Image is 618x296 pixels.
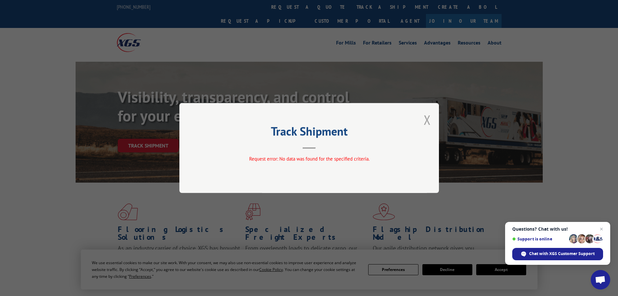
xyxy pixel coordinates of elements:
div: Open chat [591,270,610,290]
h2: Track Shipment [212,127,406,139]
span: Chat with XGS Customer Support [529,251,595,257]
button: Close modal [424,111,431,128]
span: Close chat [598,225,605,233]
span: Request error: No data was found for the specified criteria. [249,156,369,162]
span: Questions? Chat with us! [512,226,603,232]
span: Support is online [512,237,567,241]
div: Chat with XGS Customer Support [512,248,603,260]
